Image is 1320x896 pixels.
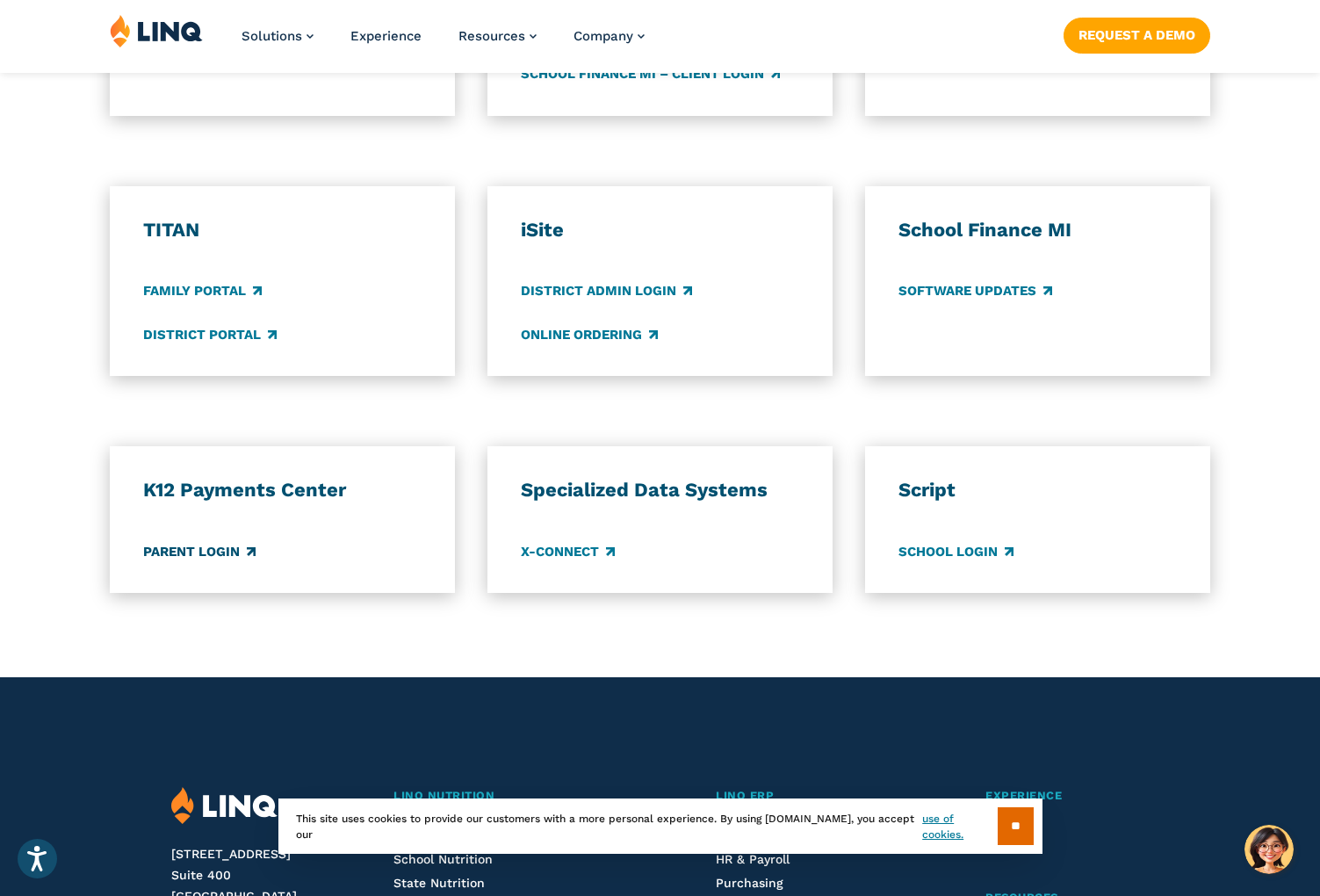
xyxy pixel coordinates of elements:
span: Solutions [242,28,302,44]
h3: Specialized Data Systems [521,478,799,502]
a: X-Connect [521,542,615,561]
a: Company [573,28,645,44]
span: LINQ Nutrition [393,789,494,802]
h3: Script [898,478,1177,502]
a: LINQ ERP [716,787,912,806]
h3: TITAN [143,218,422,242]
a: Solutions [242,28,314,44]
a: State Nutrition [393,876,485,890]
span: Company [573,28,633,44]
span: Resources [458,28,525,44]
span: Experience [985,789,1062,802]
a: Experience [985,787,1149,806]
button: Hello, have a question? Let’s chat. [1244,825,1294,874]
a: Software Updates [898,282,1052,301]
a: Purchasing [716,876,783,890]
a: Resources [458,28,537,44]
h3: School Finance MI [898,218,1177,242]
a: Experience [350,28,422,44]
a: use of cookies. [922,811,997,842]
a: Request a Demo [1064,18,1210,53]
a: District Portal [143,325,277,344]
img: LINQ | K‑12 Software [171,787,278,825]
a: Parent Login [143,542,256,561]
a: Online Ordering [521,325,658,344]
h3: iSite [521,218,799,242]
span: LINQ ERP [716,789,774,802]
a: School Finance MI – Client Login [521,64,780,83]
div: This site uses cookies to provide our customers with a more personal experience. By using [DOMAIN... [278,798,1042,854]
h3: K12 Payments Center [143,478,422,502]
nav: Button Navigation [1064,14,1210,53]
a: LINQ Nutrition [393,787,644,806]
nav: Primary Navigation [242,14,645,72]
img: LINQ | K‑12 Software [110,14,203,47]
a: Family Portal [143,282,262,301]
a: School Login [898,542,1013,561]
a: District Admin Login [521,282,692,301]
